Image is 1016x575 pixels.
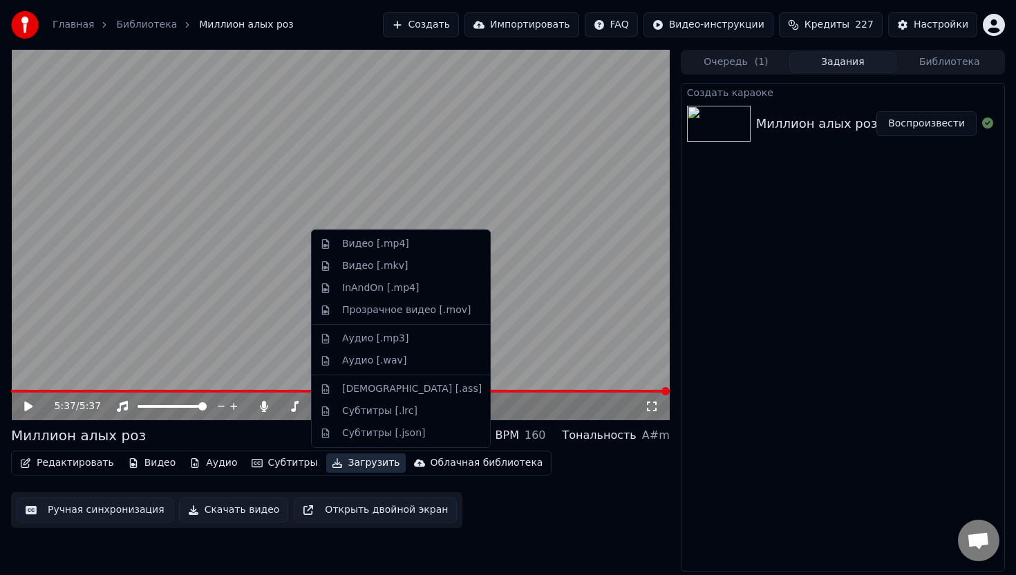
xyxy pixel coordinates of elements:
div: Миллион алых роз [11,426,146,445]
button: Видео [122,453,182,473]
button: Импортировать [464,12,579,37]
img: youka [11,11,39,39]
button: Субтитры [246,453,323,473]
button: FAQ [585,12,638,37]
div: Видео [.mkv] [342,259,408,273]
span: 5:37 [55,399,76,413]
div: A#m [642,427,670,444]
div: / [55,399,88,413]
div: Субтитры [.json] [342,426,426,440]
button: Видео-инструкции [643,12,773,37]
div: Облачная библиотека [431,456,543,470]
button: Библиотека [896,53,1003,73]
button: Редактировать [15,453,120,473]
button: Создать [383,12,459,37]
button: Очередь [683,53,789,73]
div: [DEMOGRAPHIC_DATA] [.ass] [342,382,482,396]
div: Создать караоке [681,84,1004,100]
a: Главная [53,18,94,32]
button: Ручная синхронизация [17,498,173,522]
button: Настройки [888,12,977,37]
div: Тональность [563,427,637,444]
div: Миллион алых роз [756,114,878,133]
div: 160 [525,427,546,444]
div: InAndOn [.mp4] [342,281,420,295]
span: Миллион алых роз [199,18,294,32]
a: Библиотека [116,18,177,32]
div: Прозрачное видео [.mov] [342,303,471,317]
div: Открытый чат [958,520,999,561]
div: Видео [.mp4] [342,237,409,251]
button: Задания [789,53,896,73]
nav: breadcrumb [53,18,294,32]
button: Открыть двойной экран [294,498,457,522]
button: Загрузить [326,453,406,473]
button: Кредиты227 [779,12,883,37]
div: Аудио [.mp3] [342,332,408,346]
div: Субтитры [.lrc] [342,404,417,418]
span: Кредиты [805,18,849,32]
div: Настройки [914,18,968,32]
button: Скачать видео [179,498,289,522]
div: BPM [496,427,519,444]
span: 5:37 [79,399,101,413]
button: Воспроизвести [876,111,977,136]
span: ( 1 ) [755,55,769,69]
div: Аудио [.wav] [342,354,406,368]
span: 227 [855,18,874,32]
button: Аудио [184,453,243,473]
